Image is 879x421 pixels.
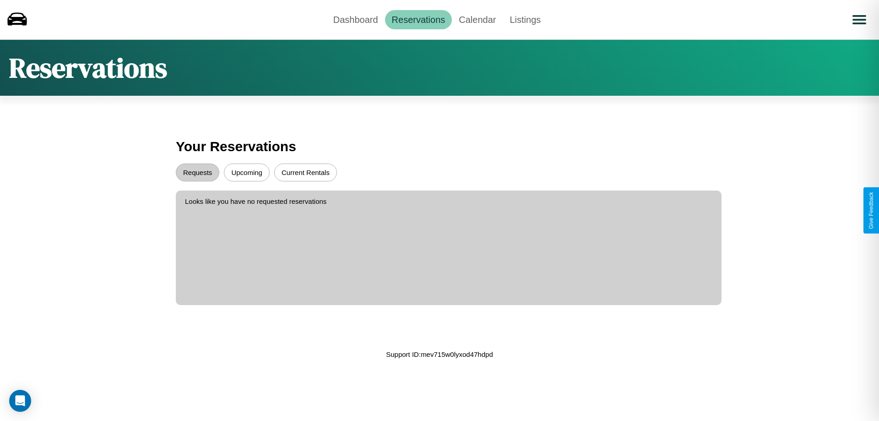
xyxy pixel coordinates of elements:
[185,195,712,208] p: Looks like you have no requested reservations
[503,10,548,29] a: Listings
[9,390,31,412] div: Open Intercom Messenger
[176,164,219,181] button: Requests
[846,7,872,33] button: Open menu
[9,49,167,87] h1: Reservations
[326,10,385,29] a: Dashboard
[274,164,337,181] button: Current Rentals
[176,134,703,159] h3: Your Reservations
[452,10,503,29] a: Calendar
[386,348,493,361] p: Support ID: mev715w0lyxod47hdpd
[868,192,874,229] div: Give Feedback
[224,164,270,181] button: Upcoming
[385,10,452,29] a: Reservations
